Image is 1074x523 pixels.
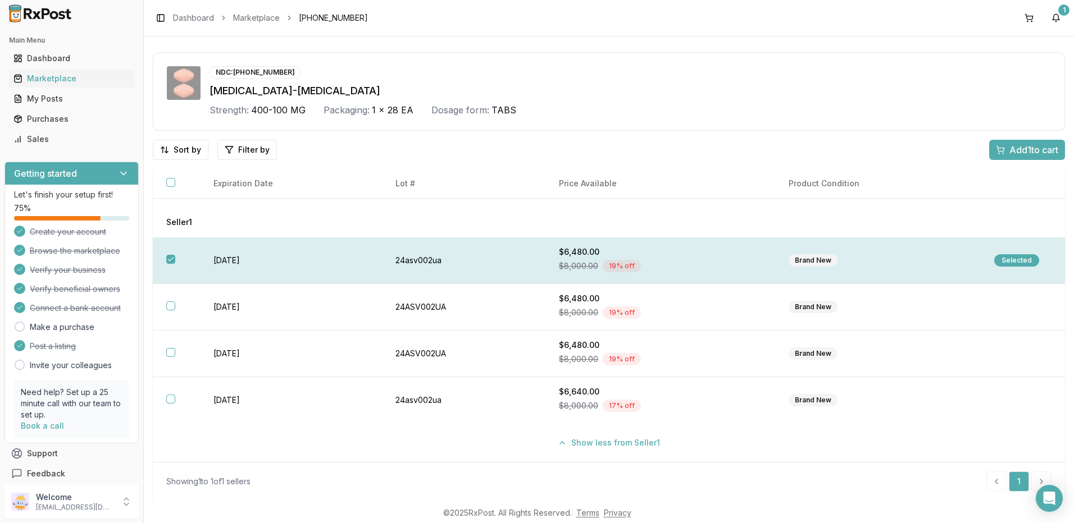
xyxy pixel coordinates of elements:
td: 24ASV002UA [382,331,545,377]
p: Let's finish your setup first! [14,189,129,200]
th: Product Condition [775,169,981,199]
div: Purchases [13,113,130,125]
p: Welcome [36,492,114,503]
h3: Getting started [14,167,77,180]
div: Marketplace [13,73,130,84]
span: Post a listing [30,341,76,352]
td: [DATE] [200,237,382,284]
button: Filter by [217,140,277,160]
button: Marketplace [4,70,139,88]
span: [PHONE_NUMBER] [299,12,368,24]
button: My Posts [4,90,139,108]
a: 1 [1009,471,1029,492]
div: Showing 1 to 1 of 1 sellers [166,476,251,487]
span: 75 % [14,203,31,214]
button: Dashboard [4,49,139,67]
a: Purchases [9,109,134,129]
td: [DATE] [200,331,382,377]
span: Connect a bank account [30,302,121,314]
img: RxPost Logo [4,4,76,22]
button: Support [4,443,139,464]
img: Sofosbuvir-Velpatasvir 400-100 MG TABS [167,66,201,100]
div: Strength: [210,103,249,117]
a: Marketplace [9,68,134,89]
span: 400-100 MG [251,103,306,117]
a: Dashboard [9,48,134,68]
img: User avatar [11,493,29,511]
span: $8,000.00 [559,260,598,272]
td: [DATE] [200,377,382,424]
td: [DATE] [200,284,382,331]
div: Brand New [789,301,838,313]
div: Selected [994,254,1039,267]
div: Brand New [789,254,838,267]
a: Book a call [21,421,64,430]
div: 19 % off [603,306,641,319]
th: Price Available [545,169,775,199]
span: Filter by [238,144,270,155]
th: Expiration Date [200,169,382,199]
a: Invite your colleagues [30,360,112,371]
button: Feedback [4,464,139,484]
span: TABS [492,103,516,117]
a: Terms [576,508,599,517]
h2: Main Menu [9,36,134,45]
span: $8,000.00 [559,354,598,365]
td: 24ASV002UA [382,284,545,331]
div: $6,640.00 [559,386,762,397]
span: Add 1 to cart [1009,143,1058,157]
span: $8,000.00 [559,400,598,411]
span: Feedback [27,468,65,479]
td: 24asv002ua [382,237,545,284]
div: Brand New [789,347,838,360]
div: Dosage form: [431,103,489,117]
div: Brand New [789,394,838,406]
span: Browse the marketplace [30,245,120,256]
a: Marketplace [233,12,280,24]
p: Need help? Set up a 25 minute call with our team to set up. [21,387,122,420]
span: Verify beneficial owners [30,283,120,295]
th: Lot # [382,169,545,199]
button: 1 [1047,9,1065,27]
span: Verify your business [30,264,106,276]
button: Purchases [4,110,139,128]
div: 19 % off [603,260,641,272]
div: Sales [13,134,130,145]
div: $6,480.00 [559,246,762,258]
div: 17 % off [603,400,641,412]
span: Seller 1 [166,217,192,228]
a: Privacy [604,508,631,517]
a: Sales [9,129,134,149]
div: Dashboard [13,53,130,64]
span: $8,000.00 [559,307,598,318]
div: NDC: [PHONE_NUMBER] [210,66,301,79]
a: Dashboard [173,12,214,24]
div: Packaging: [324,103,370,117]
div: My Posts [13,93,130,104]
nav: pagination [986,471,1052,492]
div: Open Intercom Messenger [1036,485,1063,512]
div: $6,480.00 [559,293,762,304]
nav: breadcrumb [173,12,368,24]
span: 1 x 28 EA [372,103,413,117]
button: Show less from Seller1 [551,433,667,453]
span: Create your account [30,226,106,237]
span: Sort by [174,144,201,155]
div: 19 % off [603,353,641,365]
div: [MEDICAL_DATA]-[MEDICAL_DATA] [210,83,1051,99]
button: Sort by [153,140,208,160]
a: Make a purchase [30,322,94,333]
a: My Posts [9,89,134,109]
td: 24asv002ua [382,377,545,424]
p: [EMAIL_ADDRESS][DOMAIN_NAME] [36,503,114,512]
button: Add1to cart [989,140,1065,160]
div: 1 [1058,4,1070,16]
button: Sales [4,130,139,148]
div: $6,480.00 [559,340,762,351]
